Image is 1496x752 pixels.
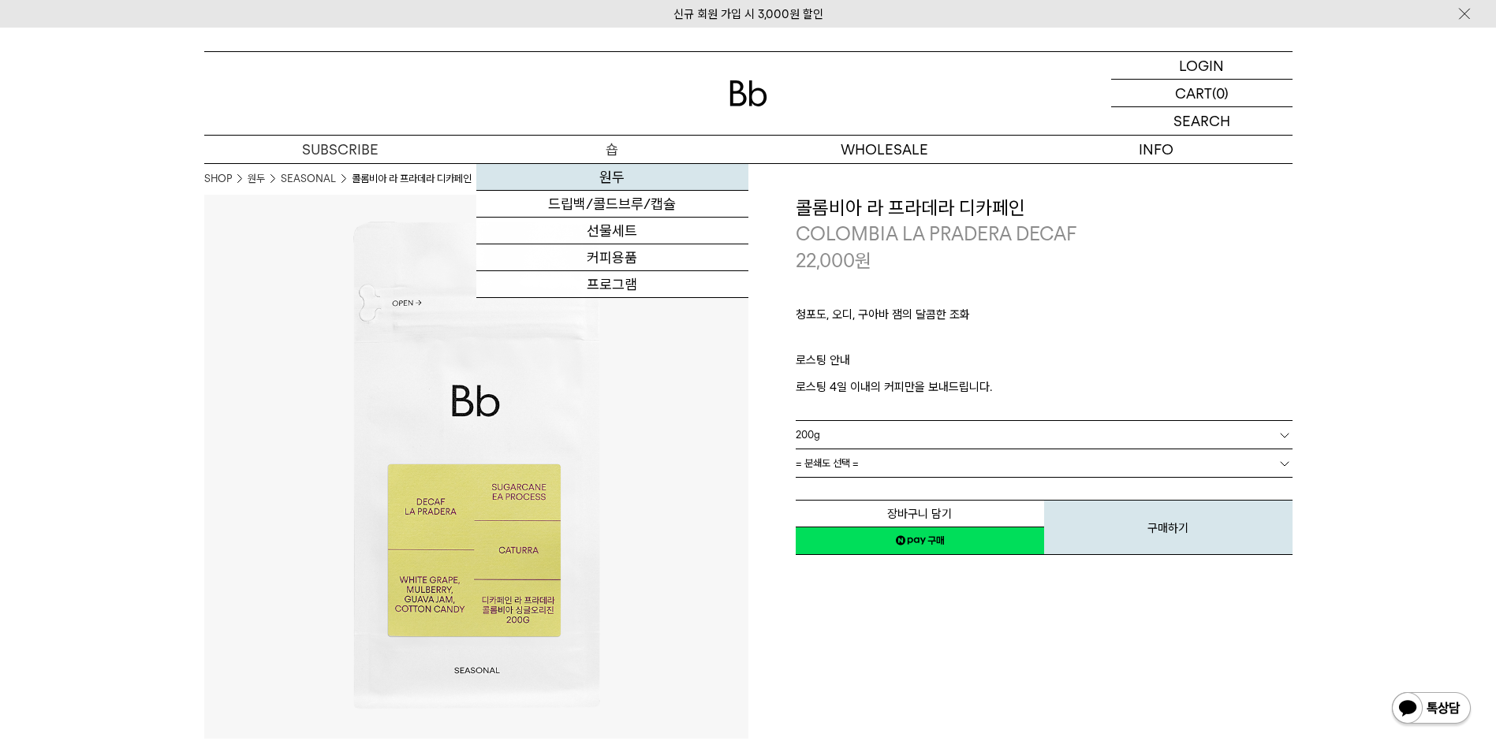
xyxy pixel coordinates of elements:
a: 커피용품 [476,244,748,271]
p: SEARCH [1173,107,1230,135]
img: 콜롬비아 라 프라데라 디카페인 [204,195,748,739]
p: INFO [1020,136,1293,163]
p: 청포도, 오디, 구아바 잼의 달콤한 조화 [796,305,1293,332]
p: 로스팅 안내 [796,351,1293,378]
p: ㅤ [796,332,1293,351]
p: 22,000 [796,248,871,274]
a: LOGIN [1111,52,1293,80]
p: CART [1175,80,1212,106]
h3: 콜롬비아 라 프라데라 디카페인 [796,195,1293,222]
p: WHOLESALE [748,136,1020,163]
li: 콜롬비아 라 프라데라 디카페인 [352,171,472,187]
span: 200g [796,421,820,449]
a: SEASONAL [281,171,336,187]
p: LOGIN [1179,52,1224,79]
button: 장바구니 담기 [796,500,1044,527]
a: SHOP [204,171,232,187]
a: SUBSCRIBE [204,136,476,163]
button: 구매하기 [1044,500,1293,555]
span: = 분쇄도 선택 = [796,449,859,477]
a: 선물세트 [476,218,748,244]
a: 드립백/콜드브루/캡슐 [476,191,748,218]
p: COLOMBIA LA PRADERA DECAF [796,221,1293,248]
a: CART (0) [1111,80,1293,107]
a: 숍 [476,136,748,163]
p: (0) [1212,80,1229,106]
span: 원 [855,249,871,272]
a: 원두 [476,164,748,191]
img: 로고 [729,80,767,106]
a: 새창 [796,527,1044,555]
a: 프로그램 [476,271,748,298]
p: 로스팅 4일 이내의 커피만을 보내드립니다. [796,378,1293,396]
a: 신규 회원 가입 시 3,000원 할인 [673,7,823,21]
a: 원두 [248,171,265,187]
img: 카카오톡 채널 1:1 채팅 버튼 [1390,691,1472,728]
